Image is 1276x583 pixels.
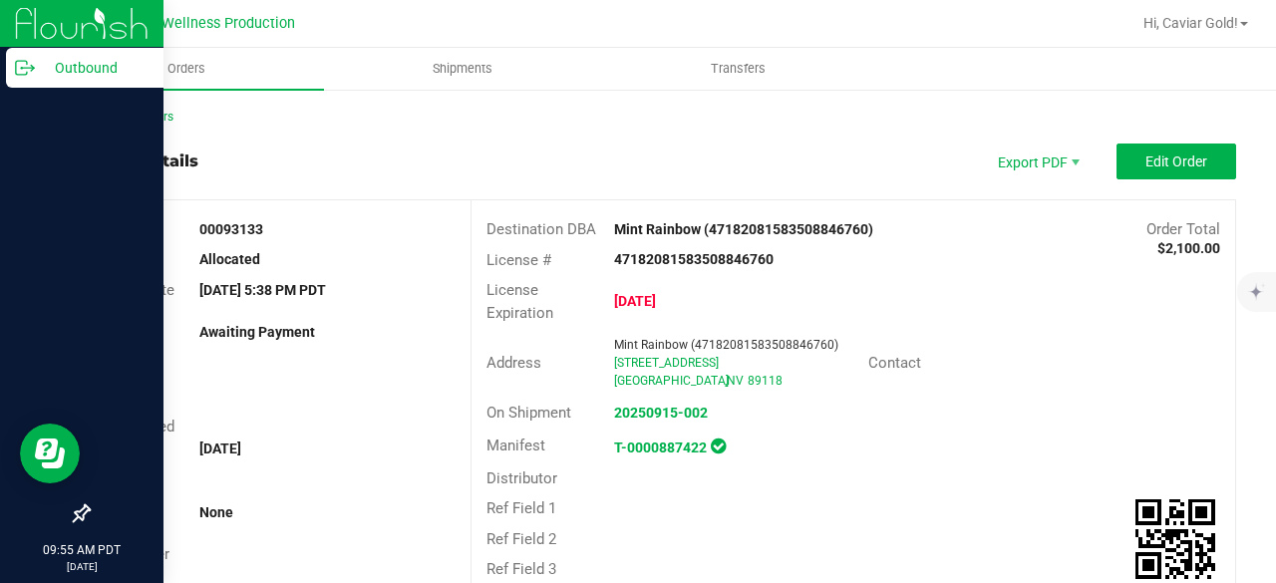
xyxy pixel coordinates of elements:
[486,469,557,487] span: Distributor
[614,356,719,370] span: [STREET_ADDRESS]
[20,424,80,483] iframe: Resource center
[48,48,324,90] a: Orders
[199,504,233,520] strong: None
[614,251,774,267] strong: 47182081583508846760
[486,220,596,238] span: Destination DBA
[1145,153,1207,169] span: Edit Order
[1157,240,1220,256] strong: $2,100.00
[614,439,707,455] a: T-0000887422
[486,530,556,548] span: Ref Field 2
[614,338,838,352] span: Mint Rainbow (47182081583508846760)
[977,144,1097,179] li: Export PDF
[199,440,241,456] strong: [DATE]
[614,374,729,388] span: [GEOGRAPHIC_DATA]
[1146,220,1220,238] span: Order Total
[199,221,263,237] strong: 00093133
[614,221,873,237] strong: Mint Rainbow (47182081583508846760)
[1143,15,1238,31] span: Hi, Caviar Gold!
[748,374,783,388] span: 89118
[9,541,155,559] p: 09:55 AM PDT
[711,436,726,456] span: In Sync
[1135,499,1215,579] qrcode: 00093133
[727,374,744,388] span: NV
[486,281,553,322] span: License Expiration
[1116,144,1236,179] button: Edit Order
[141,60,232,78] span: Orders
[486,354,541,372] span: Address
[324,48,600,90] a: Shipments
[614,293,656,309] strong: [DATE]
[113,15,295,32] span: Polaris Wellness Production
[1135,499,1215,579] img: Scan me!
[486,499,556,517] span: Ref Field 1
[614,405,708,421] a: 20250915-002
[199,251,260,267] strong: Allocated
[725,374,727,388] span: ,
[35,56,155,80] p: Outbound
[406,60,519,78] span: Shipments
[684,60,793,78] span: Transfers
[486,251,551,269] span: License #
[868,354,921,372] span: Contact
[486,404,571,422] span: On Shipment
[9,559,155,574] p: [DATE]
[486,560,556,578] span: Ref Field 3
[486,437,545,454] span: Manifest
[600,48,876,90] a: Transfers
[199,282,326,298] strong: [DATE] 5:38 PM PDT
[199,324,315,340] strong: Awaiting Payment
[15,58,35,78] inline-svg: Outbound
